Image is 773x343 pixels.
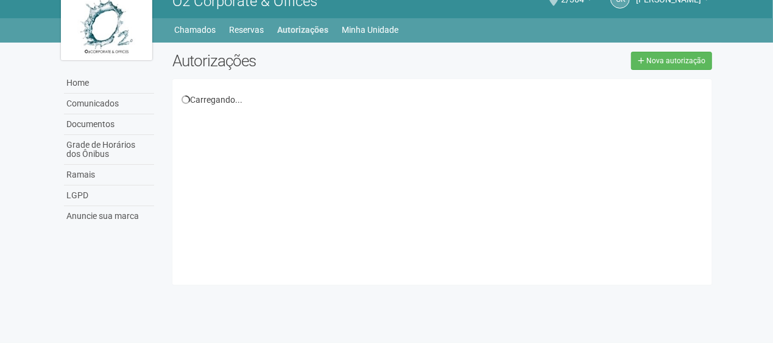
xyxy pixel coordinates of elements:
a: Anuncie sua marca [64,206,154,226]
a: Home [64,73,154,94]
a: Reservas [230,21,264,38]
h2: Autorizações [172,52,433,70]
div: Carregando... [182,94,704,105]
a: Autorizações [278,21,329,38]
a: Ramais [64,165,154,185]
a: Minha Unidade [342,21,399,38]
a: Chamados [175,21,216,38]
a: Nova autorização [631,52,712,70]
span: Nova autorização [646,57,705,65]
a: Comunicados [64,94,154,114]
a: Documentos [64,114,154,135]
a: Grade de Horários dos Ônibus [64,135,154,165]
a: LGPD [64,185,154,206]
